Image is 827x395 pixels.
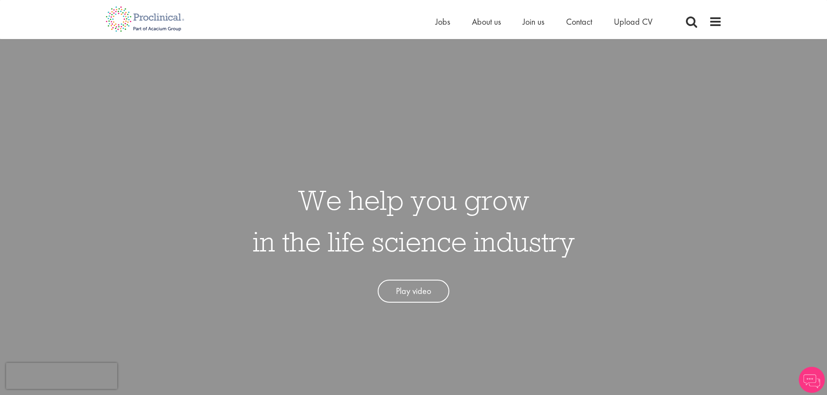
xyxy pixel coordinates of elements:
a: Upload CV [614,16,652,27]
a: About us [472,16,501,27]
a: Jobs [435,16,450,27]
a: Play video [378,280,449,303]
h1: We help you grow in the life science industry [253,179,575,262]
a: Contact [566,16,592,27]
a: Join us [523,16,544,27]
img: Chatbot [799,367,825,393]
